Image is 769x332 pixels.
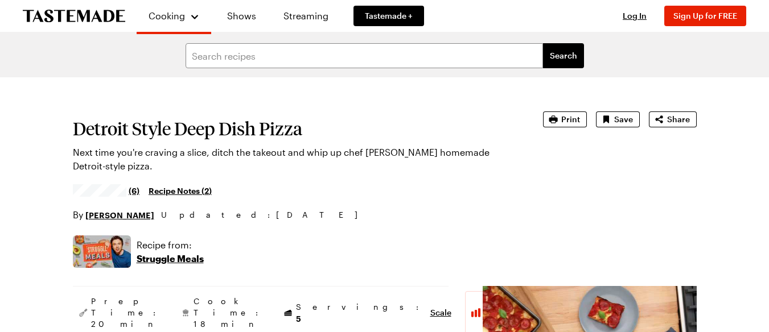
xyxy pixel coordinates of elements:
[148,5,200,27] button: Cooking
[137,252,204,265] p: Struggle Meals
[550,50,577,61] span: Search
[194,296,264,330] span: Cook Time: 18 min
[129,185,139,196] span: (6)
[614,114,633,125] span: Save
[73,146,511,173] p: Next time you're craving a slice, ditch the takeout and whip up chef [PERSON_NAME] homemade Detro...
[296,313,301,323] span: 5
[73,208,154,222] p: By
[667,114,690,125] span: Share
[149,10,185,21] span: Cooking
[673,11,737,20] span: Sign Up for FREE
[596,111,640,127] button: Save recipe
[161,209,369,221] span: Updated : [DATE]
[73,118,511,139] h1: Detroit Style Deep Dish Pizza
[23,10,125,23] a: To Tastemade Home Page
[353,6,424,26] a: Tastemade +
[137,238,204,265] a: Recipe from:Struggle Meals
[91,296,162,330] span: Prep Time: 20 min
[543,111,587,127] button: Print
[612,10,657,22] button: Log In
[365,10,413,22] span: Tastemade +
[73,235,131,268] img: Show where recipe is used
[149,184,212,197] a: Recipe Notes (2)
[430,307,451,318] button: Scale
[73,186,140,195] a: 4.65/5 stars from 6 reviews
[649,111,697,127] button: Share
[623,11,647,20] span: Log In
[296,301,425,325] span: Servings:
[186,43,543,68] input: Search recipes
[664,6,746,26] button: Sign Up for FREE
[561,114,580,125] span: Print
[137,238,204,252] p: Recipe from:
[543,43,584,68] button: filters
[85,209,154,221] a: [PERSON_NAME]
